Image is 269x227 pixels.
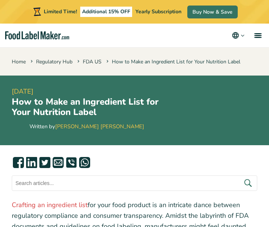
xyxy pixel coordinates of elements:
[36,58,72,65] a: Regulatory Hub
[105,58,240,65] span: How to Make an Ingredient List for Your Nutrition Label
[80,7,132,17] span: Additional 15% OFF
[12,200,88,209] a: Crafting an ingredient list
[231,31,245,40] button: Change language
[29,123,144,131] div: Written by
[187,6,238,18] a: Buy Now & Save
[245,24,269,47] a: menu
[55,123,144,130] a: [PERSON_NAME] [PERSON_NAME]
[44,8,77,15] span: Limited Time!
[12,175,257,191] input: Search articles...
[12,97,167,118] h1: How to Make an Ingredient List for Your Nutrition Label
[135,8,181,15] span: Yearly Subscription
[12,119,26,134] img: Maria Abi Hanna - Food Label Maker
[5,31,69,40] a: Food Label Maker homepage
[12,87,167,97] span: [DATE]
[12,58,26,65] a: Home
[83,58,102,65] a: FDA US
